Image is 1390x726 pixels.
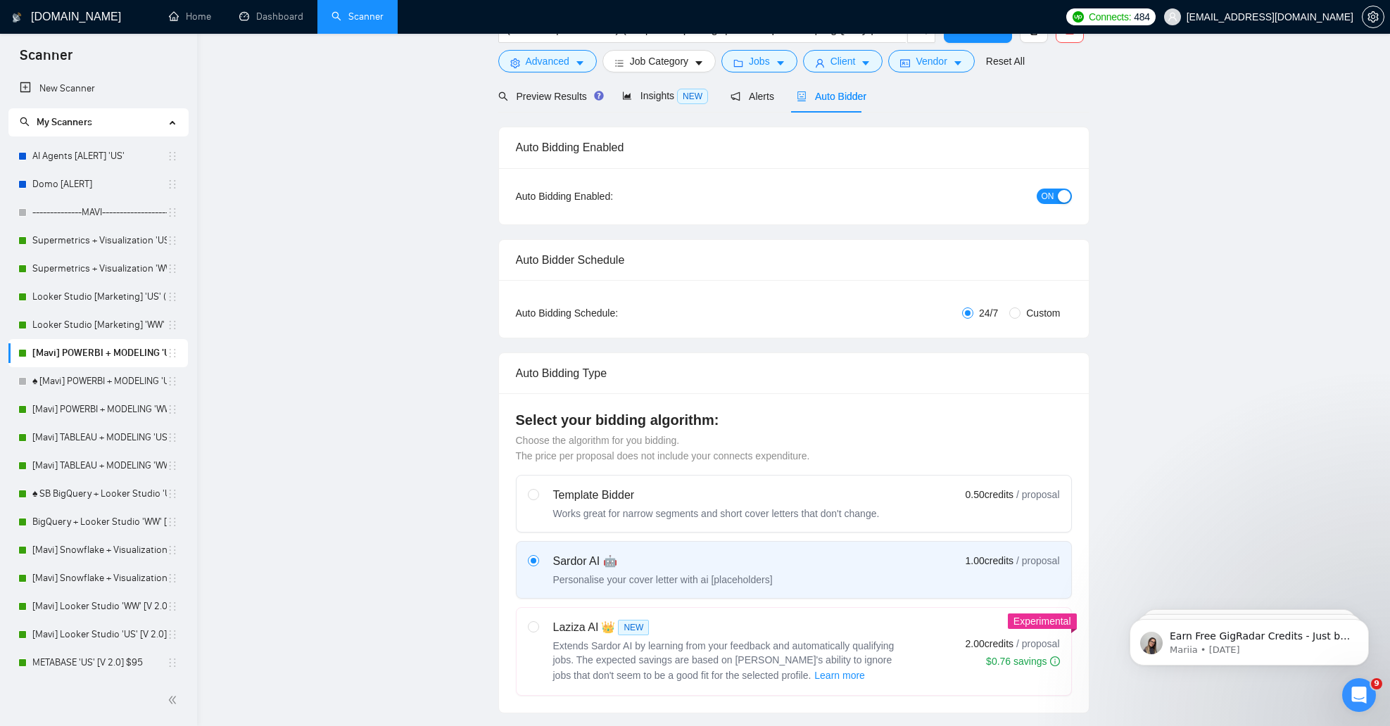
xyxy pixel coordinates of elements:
span: user [1168,12,1177,22]
span: holder [167,516,178,528]
div: Auto Bidding Schedule: [516,305,701,321]
a: Looker Studio [Marketing] 'US' (Locked + Boost) $95 [32,283,167,311]
span: area-chart [622,91,632,101]
span: holder [167,488,178,499]
span: NEW [618,620,649,635]
span: notification [731,91,740,101]
span: Alerts [731,91,774,102]
a: New Scanner [20,75,177,103]
span: My Scanners [20,116,92,128]
a: dashboardDashboard [239,11,303,23]
span: Advanced [526,53,569,69]
span: idcard [900,58,910,68]
a: ♠ SB BigQuery + Looker Studio 'US' $95 [32,480,167,508]
li: Supermetrics + Visualization 'US' (Locked + Boost) $95 [8,227,188,255]
span: holder [167,207,178,218]
span: Auto Bidder [797,91,866,102]
span: holder [167,460,178,471]
div: Sardor AI 🤖 [553,553,773,570]
a: homeHome [169,11,211,23]
li: [Mavi] Snowflake + Visualization 'WW' (Locked) $95 [8,564,188,592]
li: METABASE 'US' [V 2.0] $95 [8,649,188,677]
span: 0.50 credits [966,487,1013,502]
h4: Select your bidding algorithm: [516,410,1072,430]
span: holder [167,573,178,584]
li: BigQuery + Looker Studio 'WW' [V 2.0] $95 [8,508,188,536]
div: Auto Bidder Schedule [516,240,1072,280]
button: settingAdvancedcaret-down [498,50,597,72]
li: [Mavi] POWERBI + MODELING 'WW' [V. 2] $95 [8,395,188,423]
a: Supermetrics + Visualization 'US' (Locked + Boost) $95 [32,227,167,255]
button: Laziza AI NEWExtends Sardor AI by learning from your feedback and automatically qualifying jobs. ... [814,667,866,684]
li: Looker Studio [Marketing] 'WW' (Locked) $95 [8,311,188,339]
div: Auto Bidding Enabled: [516,189,701,204]
span: folder [733,58,743,68]
span: 1.00 credits [966,553,1013,568]
button: idcardVendorcaret-down [888,50,974,72]
span: holder [167,348,178,359]
span: holder [167,235,178,246]
span: holder [167,376,178,387]
div: Tooltip anchor [593,89,605,102]
button: folderJobscaret-down [721,50,797,72]
span: holder [167,263,178,274]
a: Supermetrics + Visualization 'WW' (Locked) $95 [32,255,167,283]
span: Vendor [916,53,947,69]
span: ON [1042,189,1054,204]
span: holder [167,601,178,612]
span: caret-down [861,58,871,68]
button: userClientcaret-down [803,50,883,72]
span: Insights [622,90,708,101]
a: Reset All [986,53,1025,69]
div: Auto Bidding Type [516,353,1072,393]
a: setting [1362,11,1384,23]
span: search [498,91,508,101]
span: Client [830,53,856,69]
span: holder [167,319,178,331]
a: Looker Studio [Marketing] 'WW' (Locked) $95 [32,311,167,339]
span: bars [614,58,624,68]
button: setting [1362,6,1384,28]
span: Extends Sardor AI by learning from your feedback and automatically qualifying jobs. The expected ... [553,640,895,681]
a: [Mavi] POWERBI + MODELING 'US' [V. 3] $95 [32,339,167,367]
span: caret-down [694,58,704,68]
a: ♠ [Mavi] POWERBI + MODELING 'US' [V. 2] [32,367,167,395]
a: AI Agents [ALERT] 'US' [32,142,167,170]
span: 2.00 credits [966,636,1013,651]
span: 24/7 [973,305,1004,321]
span: Jobs [749,53,770,69]
li: [Mavi] POWERBI + MODELING 'US' [V. 3] $95 [8,339,188,367]
a: [Mavi] TABLEAU + MODELING 'US' $95 [32,423,167,452]
li: AI Agents [ALERT] 'US' [8,142,188,170]
span: caret-down [776,58,785,68]
div: $0.76 savings [986,654,1059,668]
li: Supermetrics + Visualization 'WW' (Locked) $95 [8,255,188,283]
li: [Mavi] TABLEAU + MODELING 'US' $95 [8,423,188,452]
span: holder [167,432,178,443]
span: user [815,58,825,68]
span: info-circle [1050,656,1060,666]
span: double-left [168,693,182,707]
span: holder [167,179,178,190]
span: Job Category [630,53,688,69]
div: Personalise your cover letter with ai [placeholders] [553,573,773,587]
span: / proposal [1016,554,1059,568]
span: search [20,117,30,127]
span: holder [167,629,178,640]
li: --------------MAVI----------------------------------------------------------[OFF] DBT Comb 'US Only' [8,198,188,227]
span: / proposal [1016,488,1059,502]
span: caret-down [953,58,963,68]
li: [Mavi] Looker Studio 'WW' [V 2.0] $95 [8,592,188,620]
li: [Mavi] Looker Studio 'US' [V 2.0] $95 [8,620,188,649]
span: 👑 [601,619,615,636]
a: --------------MAVI----------------------------------------------------------[OFF] DBT Comb 'US Only' [32,198,167,227]
span: 9 [1371,678,1382,689]
a: BigQuery + Looker Studio 'WW' [V 2.0] $95 [32,508,167,536]
span: holder [167,151,178,162]
button: barsJob Categorycaret-down [602,50,716,72]
span: Custom [1021,305,1066,321]
span: holder [167,404,178,415]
